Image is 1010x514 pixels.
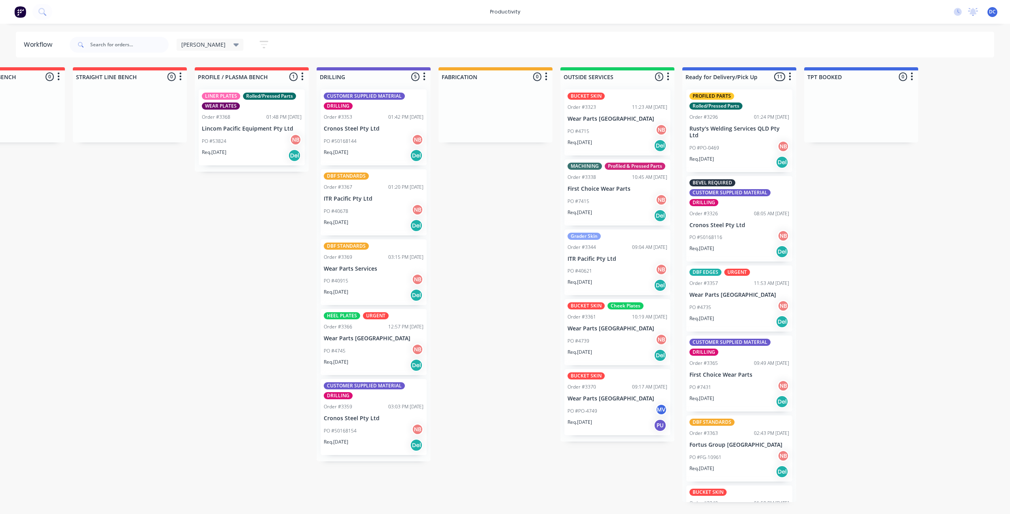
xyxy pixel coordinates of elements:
div: DBF STANDARDS [324,173,369,180]
div: DBF EDGESURGENTOrder #335711:53 AM [DATE]Wear Parts [GEOGRAPHIC_DATA]PO #4735NBReq.[DATE]Del [686,266,792,332]
div: Order #3344 [568,244,596,251]
p: PO #4739 [568,338,589,345]
div: Del [654,139,666,152]
p: Req. [DATE] [324,288,348,296]
p: PO #50168144 [324,138,357,145]
div: DBF STANDARDS [324,243,369,250]
p: Wear Parts [GEOGRAPHIC_DATA] [568,395,667,402]
div: 03:15 PM [DATE] [388,254,423,261]
div: Del [776,465,788,478]
div: Del [776,156,788,169]
div: DBF STANDARDS [689,419,735,426]
span: DC [989,8,996,15]
div: Rolled/Pressed Parts [243,93,296,100]
div: DRILLING [324,102,353,110]
div: Order #3296 [689,114,718,121]
p: Req. [DATE] [568,419,592,426]
p: Req. [DATE] [324,358,348,366]
div: MACHINING [568,163,602,170]
div: NB [412,204,423,216]
div: Order #3369 [324,254,352,261]
div: Order #3363 [689,430,718,437]
p: PO #40915 [324,277,348,285]
div: HEEL PLATESURGENTOrder #336612:57 PM [DATE]Wear Parts [GEOGRAPHIC_DATA]PO #4745NBReq.[DATE]Del [321,309,427,375]
div: 01:42 PM [DATE] [388,114,423,121]
div: 02:43 PM [DATE] [754,430,789,437]
div: BUCKET SKINCheek PlatesOrder #336110:19 AM [DATE]Wear Parts [GEOGRAPHIC_DATA]PO #4739NBReq.[DATE]Del [564,299,670,365]
div: 01:24 PM [DATE] [754,114,789,121]
div: Order #3326 [689,210,718,217]
div: NB [655,334,667,345]
p: Wear Parts [GEOGRAPHIC_DATA] [568,116,667,122]
div: BUCKET SKINOrder #332311:23 AM [DATE]Wear Parts [GEOGRAPHIC_DATA]PO #4715NBReq.[DATE]Del [564,89,670,156]
div: Del [776,315,788,328]
div: Order #3368 [202,114,230,121]
div: 09:04 AM [DATE] [632,244,667,251]
div: Del [776,395,788,408]
p: PO #4715 [568,128,589,135]
p: Lincom Pacific Equipment Pty Ltd [202,125,302,132]
span: [PERSON_NAME] [181,40,226,49]
div: NB [777,140,789,152]
p: PO #PO-4749 [568,408,597,415]
div: 01:48 PM [DATE] [266,114,302,121]
div: 09:17 AM [DATE] [632,383,667,391]
div: Order #3367 [324,184,352,191]
div: NB [655,194,667,206]
div: DRILLING [324,392,353,399]
p: PO #FG-10961 [689,454,721,461]
div: CUSTOMER SUPPLIED MATERIALDRILLINGOrder #336509:49 AM [DATE]First Choice Wear PartsPO #7431NBReq.... [686,336,792,412]
p: PO #PO-0469 [689,144,719,152]
div: MV [655,404,667,415]
p: ITR Pacific Pty Ltd [568,256,667,262]
p: Cronos Steel Pty Ltd [324,125,423,132]
p: Cronos Steel Pty Ltd [689,222,789,229]
div: DRILLING [689,199,718,206]
div: 01:20 PM [DATE] [388,184,423,191]
div: HEEL PLATES [324,312,360,319]
p: Req. [DATE] [689,395,714,402]
p: Wear Parts Services [324,266,423,272]
div: CUSTOMER SUPPLIED MATERIAL [689,339,771,346]
p: PO #7431 [689,384,711,391]
p: Fortus Group [GEOGRAPHIC_DATA] [689,442,789,448]
div: Del [776,245,788,258]
p: PO #53824 [202,138,226,145]
div: Order #3361 [568,313,596,321]
div: NB [412,343,423,355]
div: Del [654,279,666,292]
div: CUSTOMER SUPPLIED MATERIAL [324,382,405,389]
div: Del [410,439,423,451]
div: 11:53 AM [DATE] [754,280,789,287]
div: 12:57 PM [DATE] [388,323,423,330]
div: 10:19 AM [DATE] [632,313,667,321]
div: Order #3338 [568,174,596,181]
div: CUSTOMER SUPPLIED MATERIAL [324,93,405,100]
div: URGENT [724,269,750,276]
div: Order #3366 [324,323,352,330]
div: DBF STANDARDSOrder #336701:20 PM [DATE]ITR Pacific Pty LtdPO #40678NBReq.[DATE]Del [321,169,427,235]
div: CUSTOMER SUPPLIED MATERIALDRILLINGOrder #335301:42 PM [DATE]Cronos Steel Pty LtdPO #50168144NBReq... [321,89,427,165]
p: PO #40621 [568,267,592,275]
input: Search for orders... [90,37,169,53]
p: Req. [DATE] [689,465,714,472]
div: BUCKET SKINOrder #337009:17 AM [DATE]Wear Parts [GEOGRAPHIC_DATA]PO #PO-4749MVReq.[DATE]PU [564,369,670,435]
div: NB [777,450,789,462]
div: Grader SkinOrder #334409:04 AM [DATE]ITR Pacific Pty LtdPO #40621NBReq.[DATE]Del [564,229,670,296]
p: PO #50168154 [324,427,357,434]
p: PO #40678 [324,208,348,215]
div: LINER PLATESRolled/Pressed PartsWEAR PLATESOrder #336801:48 PM [DATE]Lincom Pacific Equipment Pty... [199,89,305,165]
div: NB [655,124,667,136]
p: First Choice Wear Parts [568,186,667,192]
p: PO #4735 [689,304,711,311]
div: Order #3349 [689,500,718,507]
div: PROFILED PARTSRolled/Pressed PartsOrder #329601:24 PM [DATE]Rusty's Welding Services QLD Pty LtdP... [686,89,792,172]
div: URGENT [363,312,389,319]
div: Order #3359 [324,403,352,410]
div: 09:49 AM [DATE] [754,360,789,367]
div: BUCKET SKIN [568,302,605,309]
img: Factory [14,6,26,18]
div: BEVEL REQUIREDCUSTOMER SUPPLIED MATERIALDRILLINGOrder #332608:05 AM [DATE]Cronos Steel Pty LtdPO ... [686,176,792,262]
div: Cheek Plates [608,302,644,309]
div: 01:58 PM [DATE] [754,500,789,507]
